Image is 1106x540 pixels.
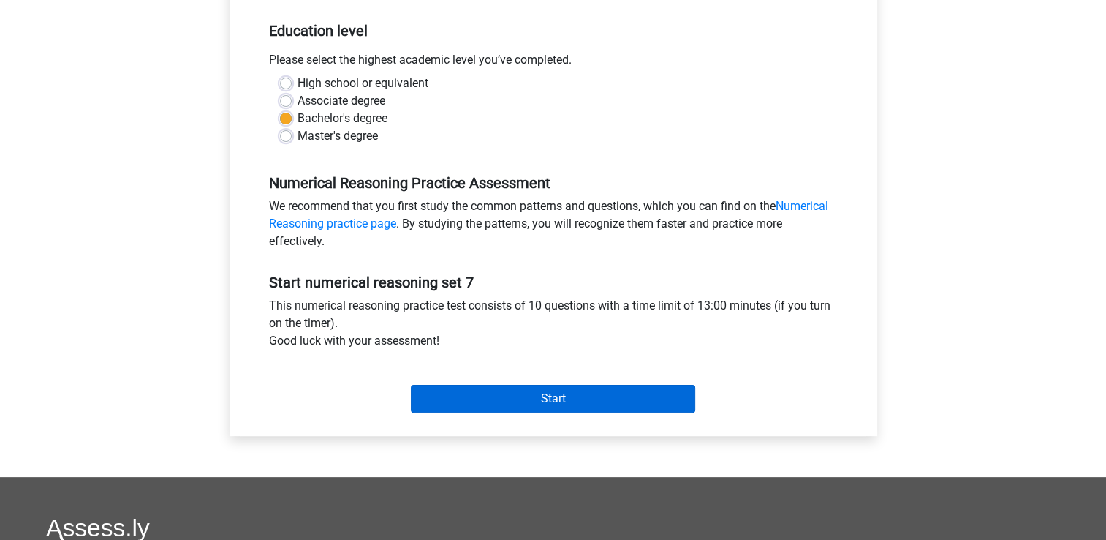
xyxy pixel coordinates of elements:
label: Bachelor's degree [298,110,387,127]
input: Start [411,385,695,413]
label: Associate degree [298,92,385,110]
h5: Education level [269,16,838,45]
div: Please select the highest academic level you’ve completed. [258,51,849,75]
label: High school or equivalent [298,75,428,92]
div: This numerical reasoning practice test consists of 10 questions with a time limit of 13:00 minute... [258,297,849,356]
label: Master's degree [298,127,378,145]
h5: Numerical Reasoning Practice Assessment [269,174,838,192]
div: We recommend that you first study the common patterns and questions, which you can find on the . ... [258,198,849,256]
h5: Start numerical reasoning set 7 [269,274,838,291]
